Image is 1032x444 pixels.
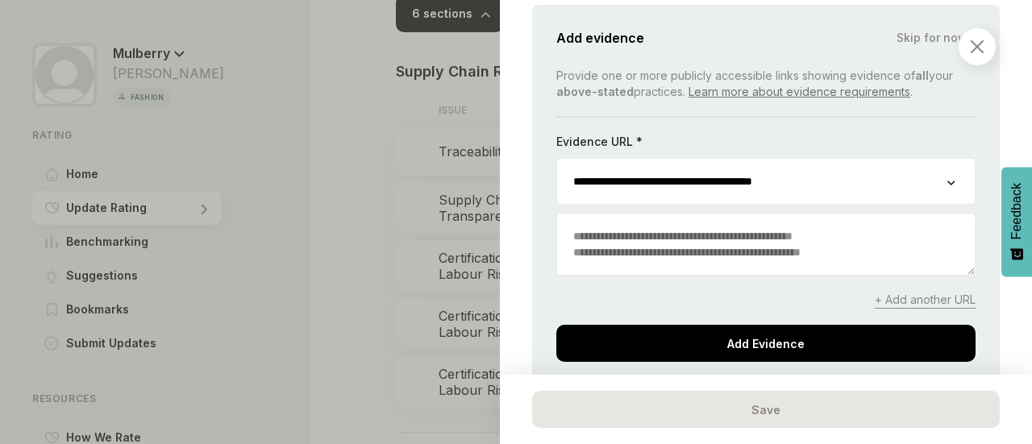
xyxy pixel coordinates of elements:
[1001,167,1032,276] button: Feedback - Show survey
[689,85,910,98] a: Learn more about evidence requirements
[875,292,976,309] span: + Add another URL
[897,30,967,46] span: Skip for now
[556,134,643,150] p: Evidence URL *
[971,40,984,53] img: Close
[556,68,953,98] span: Provide one or more publicly accessible links showing evidence of your practices. .
[1009,183,1024,239] span: Feedback
[532,391,1000,428] div: Save
[556,27,644,49] span: Add evidence
[556,85,634,98] b: above-stated
[915,68,929,82] b: all
[556,325,976,362] div: Add Evidence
